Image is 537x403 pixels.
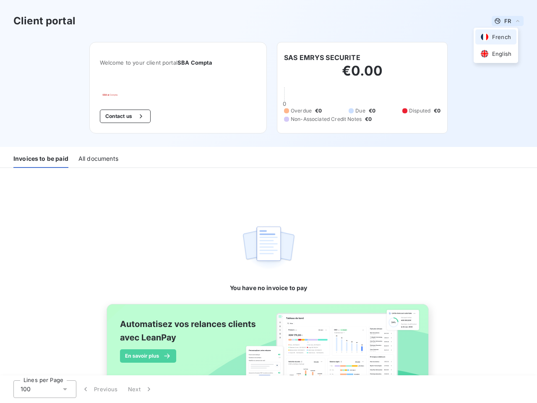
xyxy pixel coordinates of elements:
span: 0 [283,100,286,107]
span: You have no invoice to pay [230,284,308,292]
h2: €0.00 [284,63,441,88]
h6: SAS EMRYS SECURITE [284,52,360,63]
span: Disputed [409,107,430,115]
img: Company logo [100,91,154,96]
button: Contact us [100,110,151,123]
span: €0 [369,107,375,115]
img: empty state [242,222,295,274]
span: English [492,50,511,58]
div: All documents [78,150,118,168]
span: Welcome to your client portal [100,59,256,66]
button: Previous [76,380,123,398]
span: SBA Compta [177,59,213,66]
span: €0 [315,107,322,115]
span: Overdue [291,107,312,115]
span: €0 [365,115,372,123]
span: FR [504,18,511,24]
span: French [492,33,511,41]
h3: Client portal [13,13,76,29]
span: 100 [21,385,31,393]
span: €0 [434,107,441,115]
span: Non-Associated Credit Notes [291,115,362,123]
button: Next [123,380,158,398]
div: Invoices to be paid [13,150,68,168]
span: Due [355,107,365,115]
img: banner [99,299,438,402]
